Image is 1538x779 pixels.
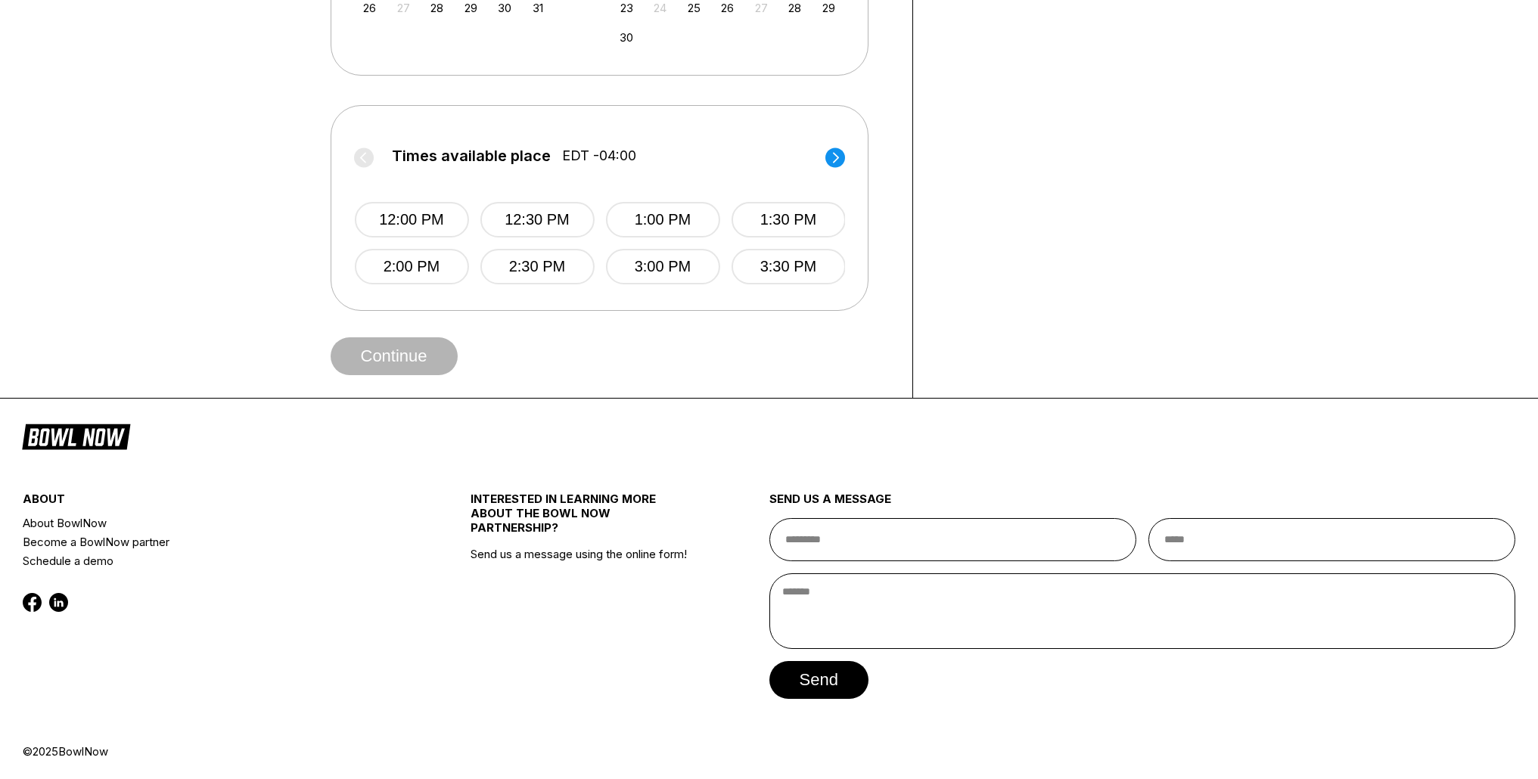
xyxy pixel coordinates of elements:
[562,147,636,164] span: EDT -04:00
[731,202,845,237] button: 1:30 PM
[605,202,719,237] button: 1:00 PM
[617,27,637,48] div: Choose Sunday, November 30th, 2025
[23,551,396,570] a: Schedule a demo
[23,744,1515,759] div: © 2025 BowlNow
[769,492,1516,518] div: send us a message
[471,458,694,744] div: Send us a message using the online form!
[23,532,396,551] a: Become a BowlNow partner
[23,514,396,532] a: About BowlNow
[354,249,468,284] button: 2:00 PM
[23,492,396,514] div: about
[471,492,694,547] div: INTERESTED IN LEARNING MORE ABOUT THE BOWL NOW PARTNERSHIP?
[392,147,551,164] span: Times available place
[354,202,468,237] button: 12:00 PM
[480,249,594,284] button: 2:30 PM
[769,661,868,699] button: send
[480,202,594,237] button: 12:30 PM
[731,249,845,284] button: 3:30 PM
[605,249,719,284] button: 3:00 PM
